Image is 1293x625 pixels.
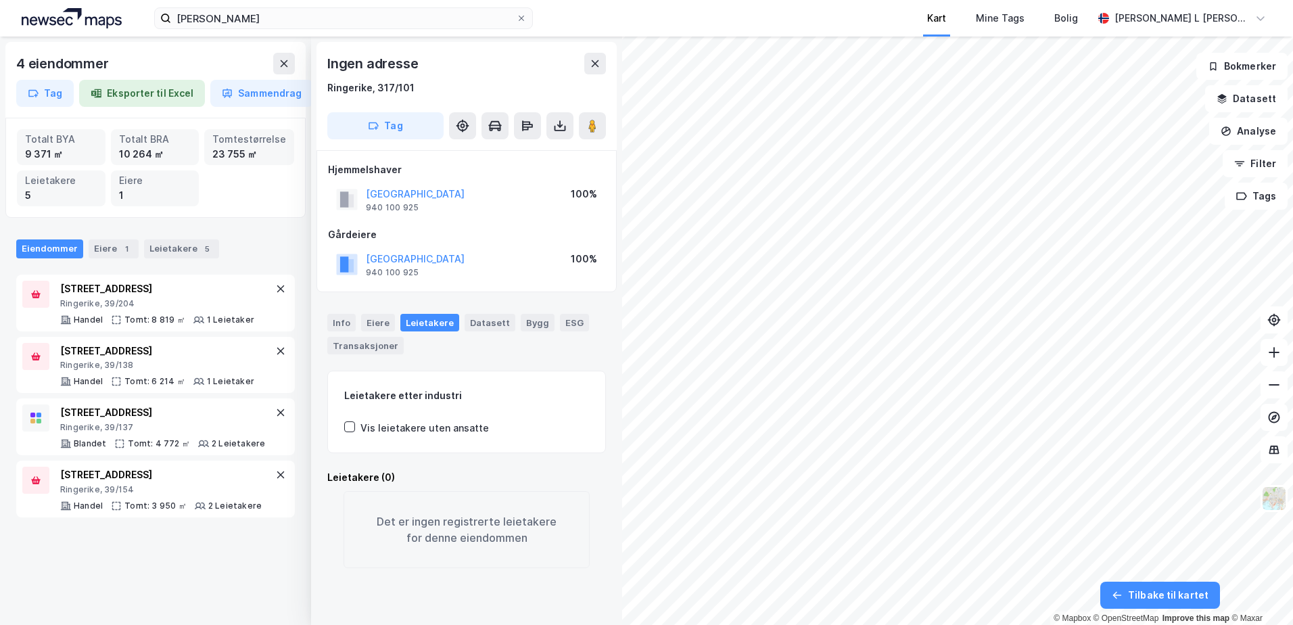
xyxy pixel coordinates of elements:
div: Tomt: 8 819 ㎡ [124,315,185,325]
div: [STREET_ADDRESS] [60,343,254,359]
div: 940 100 925 [366,267,419,278]
div: [STREET_ADDRESS] [60,404,265,421]
div: Tomt: 4 772 ㎡ [128,438,190,449]
div: Ringerike, 39/154 [60,484,262,495]
button: Bokmerker [1196,53,1288,80]
div: 4 eiendommer [16,53,112,74]
div: Ingen adresse [327,53,421,74]
div: Transaksjoner [327,337,404,354]
button: Eksporter til Excel [79,80,205,107]
div: Det er ingen registrerte leietakere for denne eiendommen [344,491,590,568]
a: Improve this map [1162,614,1229,623]
div: [PERSON_NAME] L [PERSON_NAME] [1114,10,1250,26]
div: Gårdeiere [328,227,605,243]
button: Tags [1225,183,1288,210]
div: Ringerike, 39/138 [60,360,254,371]
div: Leietakere (0) [327,469,606,486]
img: Z [1261,486,1287,511]
div: Kontrollprogram for chat [1225,560,1293,625]
button: Tag [327,112,444,139]
div: ESG [560,314,589,331]
div: Leietakere etter industri [344,388,589,404]
div: Totalt BYA [25,132,97,147]
div: 1 Leietaker [207,315,254,325]
button: Analyse [1209,118,1288,145]
button: Tilbake til kartet [1100,582,1220,609]
img: logo.a4113a55bc3d86da70a041830d287a7e.svg [22,8,122,28]
div: Blandet [74,438,106,449]
button: Tag [16,80,74,107]
div: 10 264 ㎡ [119,147,191,162]
div: Hjemmelshaver [328,162,605,178]
div: Datasett [465,314,515,331]
div: Eiere [119,173,191,188]
input: Søk på adresse, matrikkel, gårdeiere, leietakere eller personer [171,8,516,28]
a: Mapbox [1054,614,1091,623]
div: Mine Tags [976,10,1025,26]
a: OpenStreetMap [1094,614,1159,623]
div: Totalt BRA [119,132,191,147]
div: 940 100 925 [366,202,419,213]
div: Bolig [1054,10,1078,26]
div: Eiere [89,239,139,258]
div: Ringerike, 39/204 [60,298,254,309]
div: 9 371 ㎡ [25,147,97,162]
div: Bygg [521,314,555,331]
div: 23 755 ㎡ [212,147,286,162]
div: Tomt: 3 950 ㎡ [124,501,187,511]
div: Eiendommer [16,239,83,258]
div: Vis leietakere uten ansatte [360,420,489,436]
div: Ringerike, 317/101 [327,80,415,96]
button: Datasett [1205,85,1288,112]
div: Leietakere [400,314,459,331]
div: 1 [120,242,133,256]
div: 2 Leietakere [208,501,262,511]
button: Filter [1223,150,1288,177]
div: Tomtestørrelse [212,132,286,147]
div: Kart [927,10,946,26]
div: 100% [571,186,597,202]
iframe: Chat Widget [1225,560,1293,625]
div: Tomt: 6 214 ㎡ [124,376,185,387]
div: Handel [74,501,103,511]
div: Handel [74,315,103,325]
div: 100% [571,251,597,267]
div: 1 Leietaker [207,376,254,387]
div: 1 [119,188,191,203]
div: Leietakere [144,239,219,258]
div: Eiere [361,314,395,331]
div: Ringerike, 39/137 [60,422,265,433]
div: 5 [200,242,214,256]
div: [STREET_ADDRESS] [60,281,254,297]
div: [STREET_ADDRESS] [60,467,262,483]
button: Sammendrag [210,80,313,107]
div: Handel [74,376,103,387]
div: 5 [25,188,97,203]
div: Info [327,314,356,331]
div: Leietakere [25,173,97,188]
div: 2 Leietakere [212,438,265,449]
